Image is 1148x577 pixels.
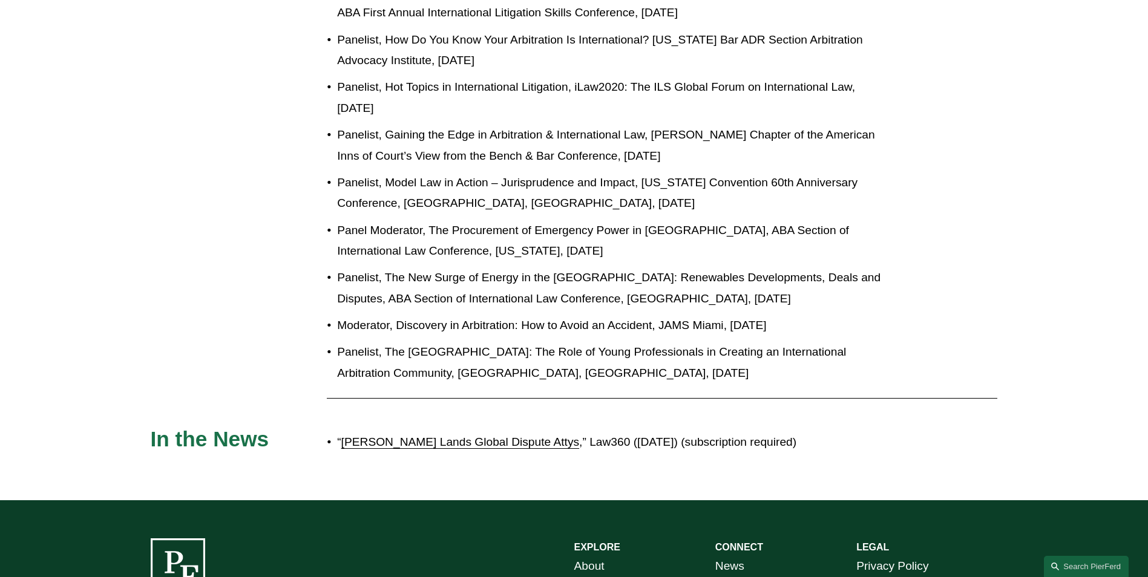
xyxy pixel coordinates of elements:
p: Moderator, Discovery in Arbitration: How to Avoid an Accident, JAMS Miami, [DATE] [337,315,891,336]
p: Panelist, Hot Topics in International Litigation, iLaw2020: The ILS Global Forum on International... [337,77,891,119]
p: Panelist, How Do You Know Your Arbitration Is International? [US_STATE] Bar ADR Section Arbitrati... [337,30,891,71]
strong: CONNECT [715,542,763,552]
a: Privacy Policy [856,556,928,577]
a: News [715,556,744,577]
a: About [574,556,605,577]
span: In the News [151,427,269,451]
a: Search this site [1044,556,1129,577]
p: Panel Moderator, The Procurement of Emergency Power in [GEOGRAPHIC_DATA], ABA Section of Internat... [337,220,891,262]
p: Panelist, Model Law in Action – Jurisprudence and Impact, [US_STATE] Convention 60th Anniversary ... [337,172,891,214]
strong: LEGAL [856,542,889,552]
p: Panelist, Gaining the Edge in Arbitration & International Law, [PERSON_NAME] Chapter of the Ameri... [337,125,891,166]
p: “ ,” Law360 ([DATE]) (subscription required) [337,432,891,453]
a: [PERSON_NAME] Lands Global Dispute Attys [341,435,580,448]
strong: EXPLORE [574,542,620,552]
p: Panelist, The [GEOGRAPHIC_DATA]: The Role of Young Professionals in Creating an International Arb... [337,342,891,383]
p: Panelist, The New Surge of Energy in the [GEOGRAPHIC_DATA]: Renewables Developments, Deals and Di... [337,267,891,309]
